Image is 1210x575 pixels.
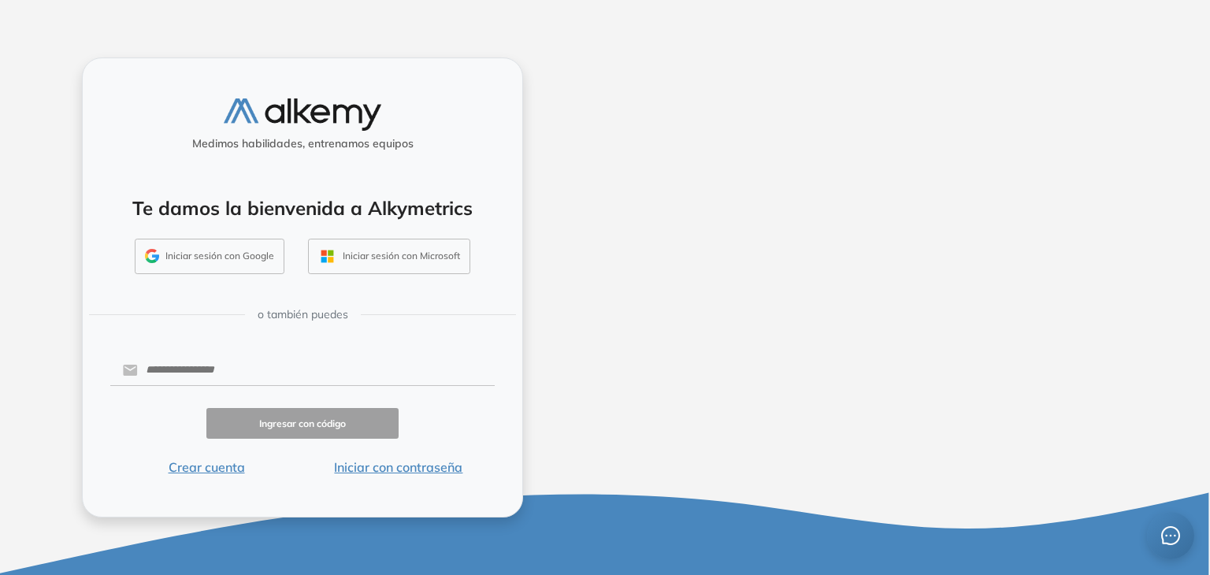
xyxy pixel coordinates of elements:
img: OUTLOOK_ICON [318,247,336,265]
img: GMAIL_ICON [145,249,159,263]
span: message [1161,526,1181,546]
button: Iniciar sesión con Microsoft [308,239,470,275]
button: Iniciar con contraseña [302,458,495,477]
button: Ingresar con código [206,408,399,439]
button: Crear cuenta [110,458,302,477]
img: logo-alkemy [224,98,381,131]
h4: Te damos la bienvenida a Alkymetrics [103,197,502,220]
button: Iniciar sesión con Google [135,239,284,275]
span: o también puedes [258,306,348,323]
h5: Medimos habilidades, entrenamos equipos [89,137,516,150]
